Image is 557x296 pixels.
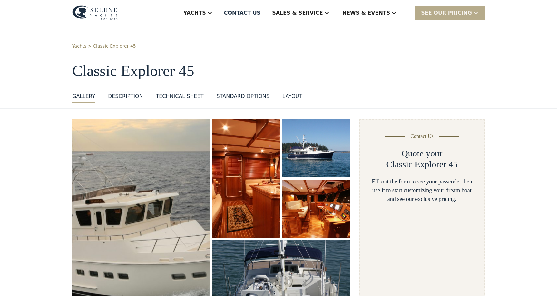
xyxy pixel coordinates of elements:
[72,93,95,103] a: GALLERY
[212,119,280,238] a: open lightbox
[342,9,390,17] div: News & EVENTS
[217,93,270,100] div: standard options
[224,9,261,17] div: Contact US
[72,93,95,100] div: GALLERY
[217,93,270,103] a: standard options
[402,148,443,159] h2: Quote your
[282,180,350,238] img: 45 foot motor yacht
[415,6,485,20] div: SEE Our Pricing
[272,9,323,17] div: Sales & Service
[282,118,351,178] img: 45 foot motor yacht
[410,133,434,140] div: Contact Us
[183,9,206,17] div: Yachts
[72,5,118,20] img: logo
[108,93,143,100] div: DESCRIPTION
[156,93,203,100] div: Technical sheet
[93,43,136,50] a: Classic Explorer 45
[421,9,472,17] div: SEE Our Pricing
[72,43,87,50] a: Yachts
[108,93,143,103] a: DESCRIPTION
[370,177,474,203] div: Fill out the form to see your passcode, then use it to start customizing your dream boat and see ...
[282,119,350,177] a: open lightbox
[282,93,302,100] div: layout
[212,119,280,238] img: 45 foot motor yacht
[282,93,302,103] a: layout
[72,63,485,80] h1: Classic Explorer 45
[88,43,92,50] div: >
[282,180,350,238] a: open lightbox
[386,159,458,170] h2: Classic Explorer 45
[156,93,203,103] a: Technical sheet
